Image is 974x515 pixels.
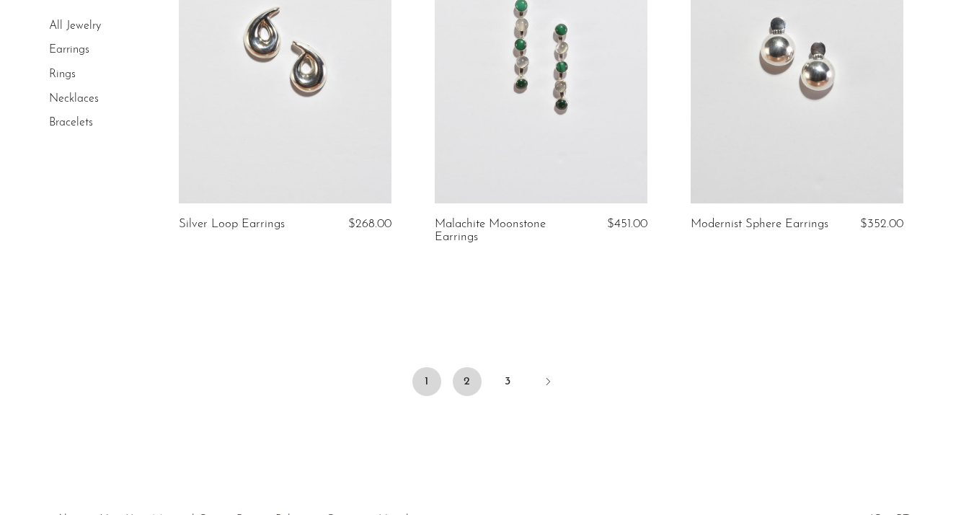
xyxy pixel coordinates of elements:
a: All Jewelry [49,20,101,32]
a: Rings [49,69,76,80]
a: Necklaces [49,93,99,105]
a: Bracelets [49,117,93,128]
a: Malachite Moonstone Earrings [435,218,575,245]
span: $352.00 [860,218,903,230]
span: $451.00 [607,218,647,230]
a: Modernist Sphere Earrings [691,218,828,231]
span: $268.00 [348,218,391,230]
a: Silver Loop Earrings [179,218,285,231]
a: Earrings [49,45,89,56]
a: 3 [493,367,522,396]
a: Next [534,367,562,399]
span: 1 [412,367,441,396]
a: 2 [453,367,482,396]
